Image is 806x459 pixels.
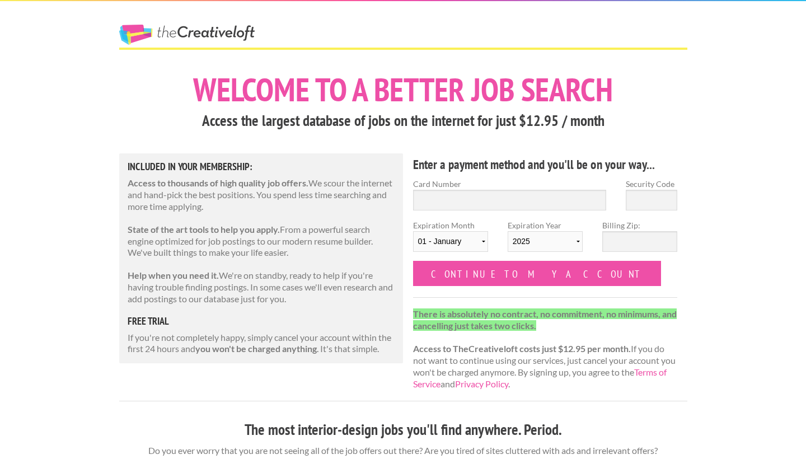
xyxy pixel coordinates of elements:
select: Expiration Year [508,231,583,252]
h3: Access the largest database of jobs on the internet for just $12.95 / month [119,110,687,132]
strong: State of the art tools to help you apply. [128,224,280,235]
select: Expiration Month [413,231,488,252]
h4: Enter a payment method and you'll be on your way... [413,156,678,174]
strong: Access to TheCreativeloft costs just $12.95 per month. [413,343,631,354]
p: If you're not completely happy, simply cancel your account within the first 24 hours and . It's t... [128,332,395,355]
label: Expiration Year [508,219,583,261]
p: If you do not want to continue using our services, just cancel your account you won't be charged ... [413,308,678,390]
h5: Included in Your Membership: [128,162,395,172]
label: Billing Zip: [602,219,677,231]
p: We're on standby, ready to help if you're having trouble finding postings. In some cases we'll ev... [128,270,395,305]
input: Continue to my account [413,261,662,286]
h1: Welcome to a better job search [119,73,687,106]
a: The Creative Loft [119,25,255,45]
strong: you won't be charged anything [195,343,317,354]
strong: Help when you need it. [128,270,219,280]
strong: Access to thousands of high quality job offers. [128,177,308,188]
p: From a powerful search engine optimized for job postings to our modern resume builder. We've buil... [128,224,395,259]
label: Expiration Month [413,219,488,261]
h5: free trial [128,316,395,326]
label: Card Number [413,178,607,190]
label: Security Code [626,178,677,190]
a: Privacy Policy [455,378,508,389]
p: We scour the internet and hand-pick the best positions. You spend less time searching and more ti... [128,177,395,212]
strong: There is absolutely no contract, no commitment, no minimums, and cancelling just takes two clicks. [413,308,677,331]
h3: The most interior-design jobs you'll find anywhere. Period. [119,419,687,441]
a: Terms of Service [413,367,667,389]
